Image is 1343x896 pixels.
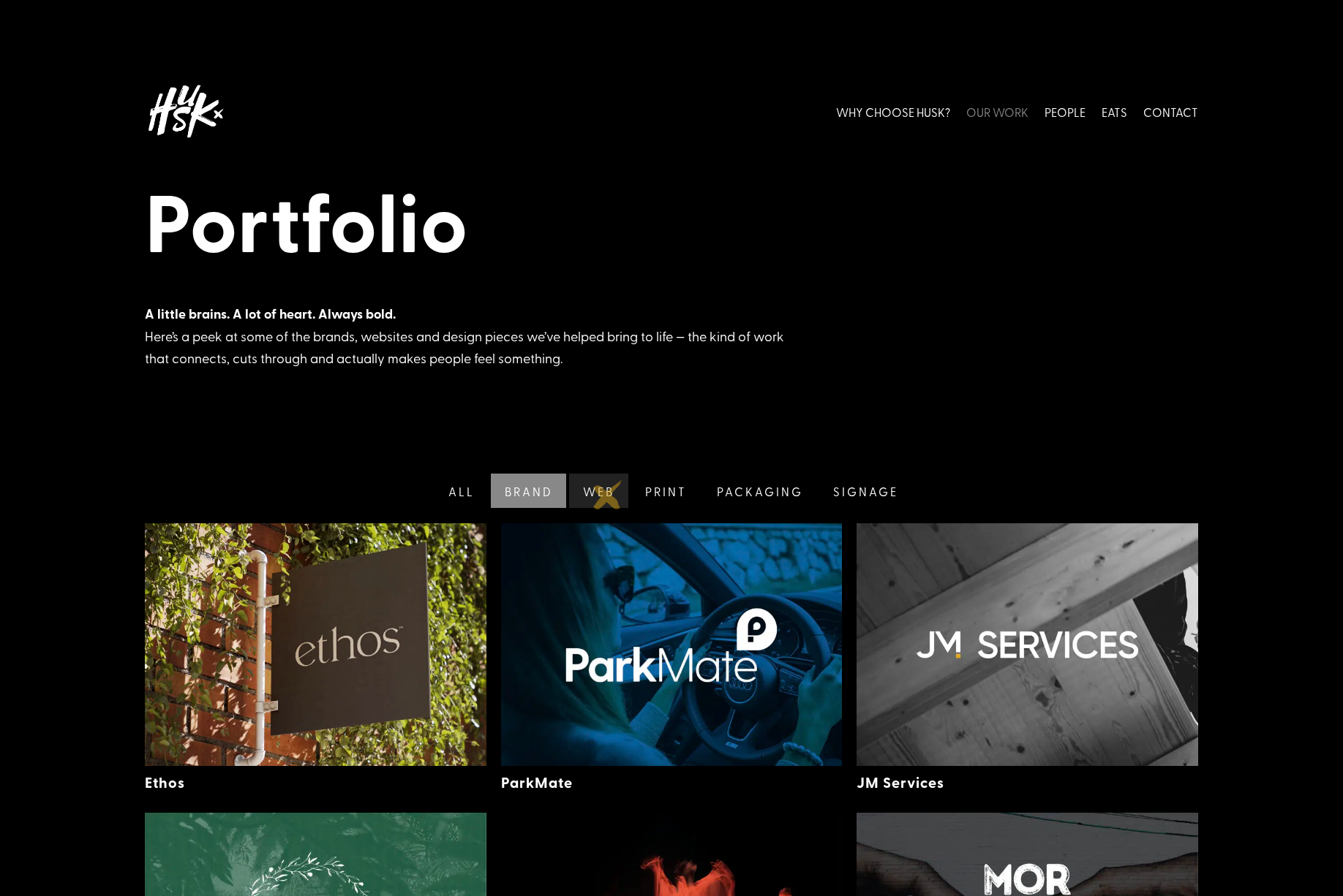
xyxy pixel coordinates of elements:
strong: A little brains. A lot of heart. Always bold. [145,304,396,323]
a: All [431,474,488,508]
a: Print [628,474,701,508]
div: Here’s a peek at some of the brands, websites and design pieces we’ve helped bring to life — the ... [145,303,803,370]
img: JM Services [857,523,1198,766]
a: WHY CHOOSE HUSK? [836,79,950,144]
a: Ethos [145,772,185,792]
a: Signage [816,474,912,508]
a: Brand [488,474,567,508]
a: Packaging [700,474,817,508]
h1: Portfolio [145,172,1198,276]
a: ParkMate [501,772,573,792]
img: Ethos [145,523,486,766]
a: PEOPLE [1045,79,1086,144]
a: CONTACT [1143,79,1198,144]
a: Web [566,474,628,508]
img: Husk logo [145,79,225,144]
a: JM Services [857,772,944,792]
a: OUR WORK [966,79,1028,144]
a: EATS [1102,79,1127,144]
img: ParkMate [501,523,843,766]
